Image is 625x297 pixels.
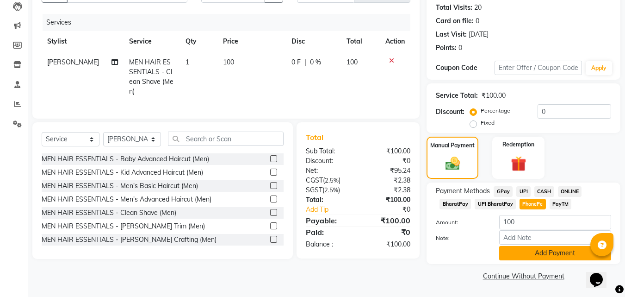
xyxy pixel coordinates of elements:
[358,176,417,185] div: ₹2.38
[299,205,368,215] a: Add Tip
[481,119,495,127] label: Fixed
[358,146,417,156] div: ₹100.00
[299,195,358,205] div: Total:
[325,177,339,184] span: 2.5%
[180,31,217,52] th: Qty
[436,107,464,117] div: Discount:
[475,199,516,209] span: UPI BharatPay
[129,58,173,95] span: MEN HAIR ESSENTIALS - Clean Shave (Men)
[358,195,417,205] div: ₹100.00
[380,31,410,52] th: Action
[358,215,417,226] div: ₹100.00
[299,156,358,166] div: Discount:
[168,132,284,146] input: Search or Scan
[306,176,323,184] span: CGST
[586,61,612,75] button: Apply
[306,186,322,194] span: SGST
[358,227,417,238] div: ₹0
[476,16,479,26] div: 0
[358,156,417,166] div: ₹0
[347,58,358,66] span: 100
[458,43,462,53] div: 0
[516,186,531,197] span: UPI
[299,240,358,249] div: Balance :
[436,30,467,39] div: Last Visit:
[534,186,554,197] span: CASH
[586,260,616,288] iframe: chat widget
[429,234,492,242] label: Note:
[506,154,531,173] img: _gift.svg
[304,57,306,67] span: |
[223,58,234,66] span: 100
[481,107,510,115] label: Percentage
[299,215,358,226] div: Payable:
[299,227,358,238] div: Paid:
[482,91,506,101] div: ₹100.00
[299,176,358,185] div: ( )
[42,154,209,164] div: MEN HAIR ESSENTIALS - Baby Advanced Haircut (Men)
[42,181,198,191] div: MEN HAIR ESSENTIALS - Men's Basic Haircut (Men)
[217,31,286,52] th: Price
[436,91,478,101] div: Service Total:
[358,185,417,195] div: ₹2.38
[358,240,417,249] div: ₹100.00
[494,186,513,197] span: GPay
[42,235,217,245] div: MEN HAIR ESSENTIALS - [PERSON_NAME] Crafting (Men)
[368,205,418,215] div: ₹0
[42,195,211,204] div: MEN HAIR ESSENTIALS - Men's Advanced Haircut (Men)
[291,57,301,67] span: 0 F
[47,58,99,66] span: [PERSON_NAME]
[42,168,203,177] div: MEN HAIR ESSENTIALS - Kid Advanced Haircut (Men)
[299,185,358,195] div: ( )
[469,30,489,39] div: [DATE]
[43,14,417,31] div: Services
[436,16,474,26] div: Card on file:
[474,3,482,13] div: 20
[358,166,417,176] div: ₹95.24
[436,63,494,73] div: Coupon Code
[436,3,472,13] div: Total Visits:
[42,31,124,52] th: Stylist
[186,58,189,66] span: 1
[550,199,572,209] span: PayTM
[310,57,321,67] span: 0 %
[430,141,475,150] label: Manual Payment
[558,186,582,197] span: ONLINE
[42,208,176,218] div: MEN HAIR ESSENTIALS - Clean Shave (Men)
[299,166,358,176] div: Net:
[299,146,358,156] div: Sub Total:
[436,186,490,196] span: Payment Methods
[499,246,611,260] button: Add Payment
[520,199,546,209] span: PhonePe
[429,218,492,227] label: Amount:
[306,133,327,142] span: Total
[428,272,619,281] a: Continue Without Payment
[436,43,457,53] div: Points:
[286,31,341,52] th: Disc
[324,186,338,194] span: 2.5%
[499,215,611,229] input: Amount
[495,61,582,75] input: Enter Offer / Coupon Code
[439,199,471,209] span: BharatPay
[502,140,534,149] label: Redemption
[341,31,380,52] th: Total
[124,31,180,52] th: Service
[441,155,464,172] img: _cash.svg
[42,221,205,231] div: MEN HAIR ESSENTIALS - [PERSON_NAME] Trim (Men)
[499,230,611,245] input: Add Note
